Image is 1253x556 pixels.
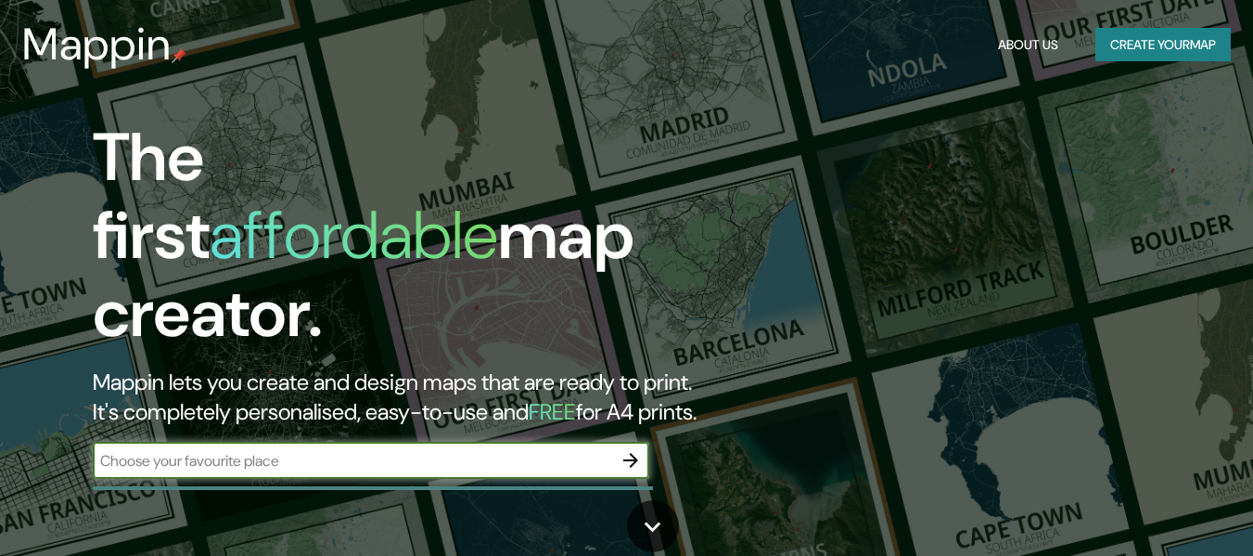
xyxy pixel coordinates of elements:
input: Choose your favourite place [93,450,612,472]
h1: affordable [210,192,498,278]
button: About Us [991,28,1066,62]
h5: FREE [529,397,576,426]
h1: The first map creator. [93,119,720,368]
h2: Mappin lets you create and design maps that are ready to print. It's completely personalised, eas... [93,368,720,427]
button: Create yourmap [1095,28,1231,62]
img: mappin-pin [172,48,186,63]
h3: Mappin [22,19,172,71]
